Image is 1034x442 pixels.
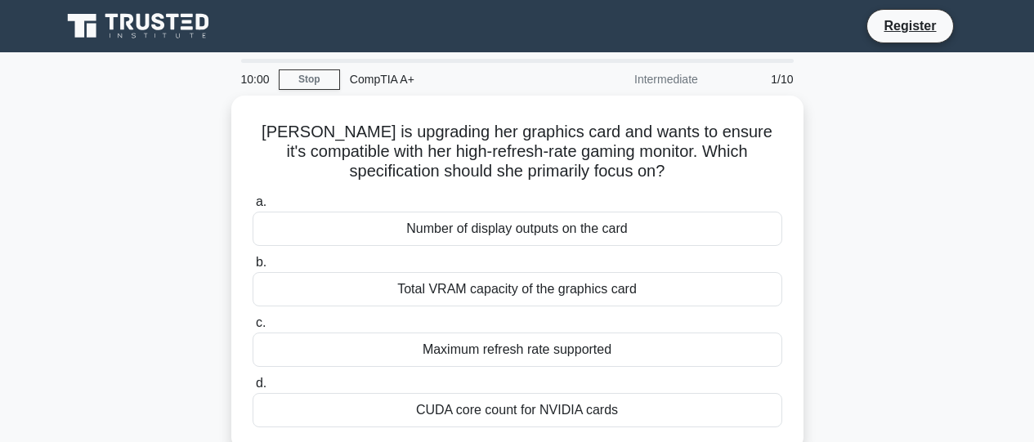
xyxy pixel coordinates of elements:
[279,69,340,90] a: Stop
[256,376,266,390] span: d.
[340,63,565,96] div: CompTIA A+
[231,63,279,96] div: 10:00
[251,122,784,182] h5: [PERSON_NAME] is upgrading her graphics card and wants to ensure it's compatible with her high-re...
[874,16,946,36] a: Register
[565,63,708,96] div: Intermediate
[256,315,266,329] span: c.
[253,393,782,427] div: CUDA core count for NVIDIA cards
[253,333,782,367] div: Maximum refresh rate supported
[256,255,266,269] span: b.
[708,63,803,96] div: 1/10
[256,194,266,208] span: a.
[253,212,782,246] div: Number of display outputs on the card
[253,272,782,306] div: Total VRAM capacity of the graphics card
